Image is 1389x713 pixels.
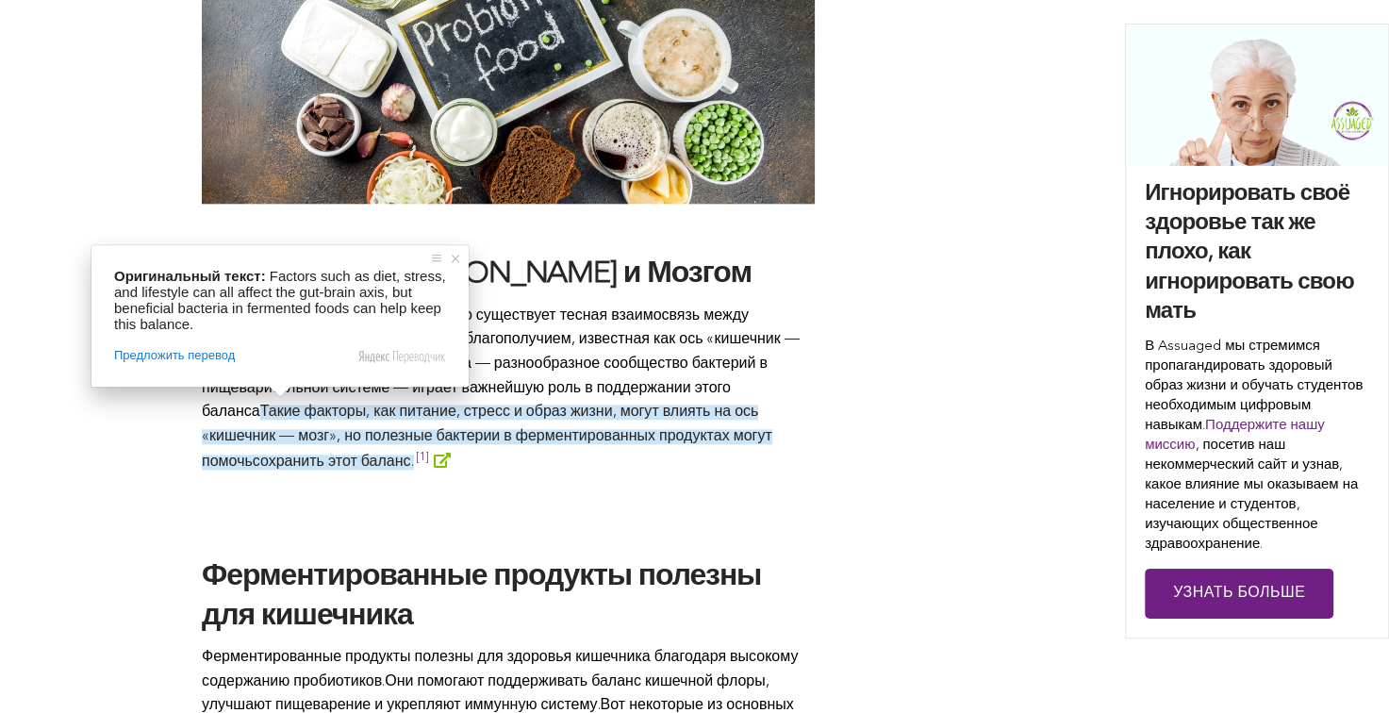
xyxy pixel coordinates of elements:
[1295,622,1389,713] iframe: Виджет Чата
[1295,622,1389,713] div: Виджет чата
[253,455,458,470] a: сохранить этот баланс.[1]
[202,650,798,689] ya-tr-span: Ферментированные продукты полезны для здоровья кишечника благодаря высокому содержанию пробиотиков.
[114,268,450,332] span: Factors such as diet, stress, and lifestyle can all affect the gut-brain axis, but beneficial bac...
[1173,586,1305,601] ya-tr-span: Узнать больше
[416,452,430,463] ya-tr-span: [1]
[1145,569,1333,619] a: Узнать больше
[253,455,414,470] ya-tr-span: сохранить этот баланс.
[114,347,235,364] span: Предложить перевод
[202,308,800,372] ya-tr-span: Недавние исследования показали, что существует тесная взаимосвязь между здоровьем кишечника и пси...
[202,405,772,470] ya-tr-span: Такие факторы, как питание, стресс и образ жизни, могут влиять на ось «кишечник — мозг», но полез...
[202,356,768,420] ya-tr-span: Здоровый микробиом кишечника — разнообразное сообщество бактерий в пищеварительной системе — игра...
[202,259,752,290] ya-tr-span: Связь между [PERSON_NAME] и Мозгом
[202,562,761,632] ya-tr-span: Ферментированные продукты полезны для кишечника
[114,268,266,284] span: Оригинальный текст:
